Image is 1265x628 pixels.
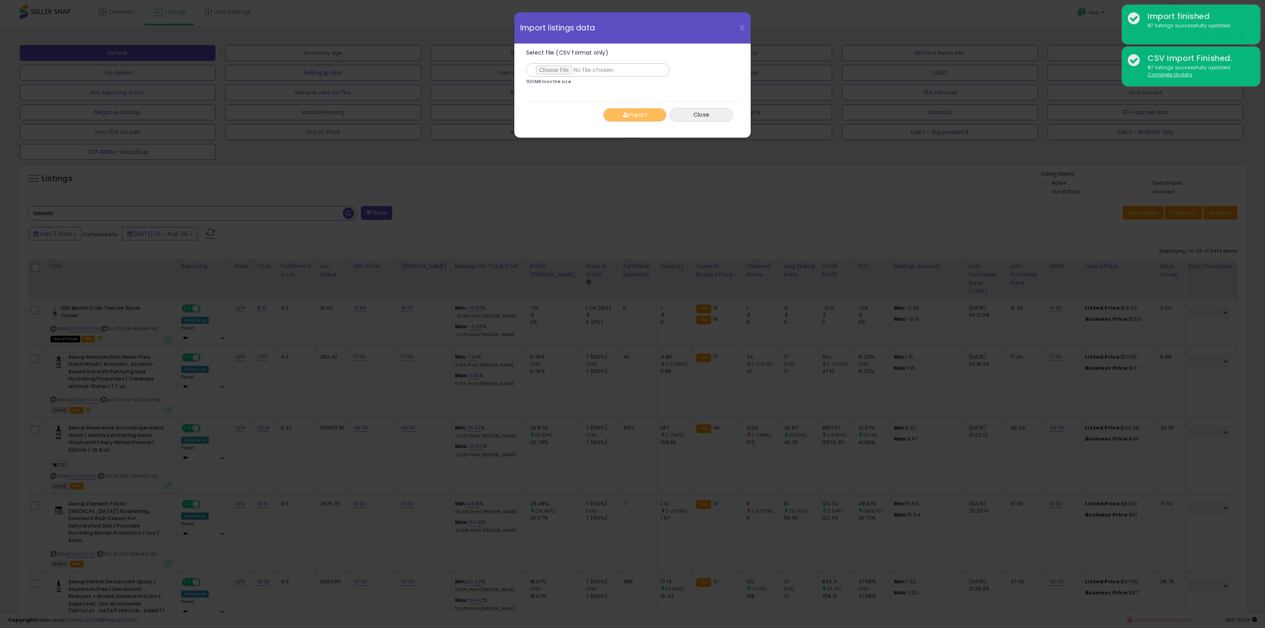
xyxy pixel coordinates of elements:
[1142,22,1254,30] div: 87 listings successfully updated.
[520,24,595,32] span: Import listings data
[739,22,745,33] span: X
[670,108,733,122] button: Close
[603,108,666,122] button: Import
[1142,11,1254,22] div: Import finished
[526,79,571,84] p: 100MB max file size
[1142,53,1254,64] div: CSV Import Finished.
[1148,71,1192,78] u: Complete Update
[526,49,608,57] span: Select file (CSV format only)
[1142,64,1254,79] div: 87 listings successfully updated.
